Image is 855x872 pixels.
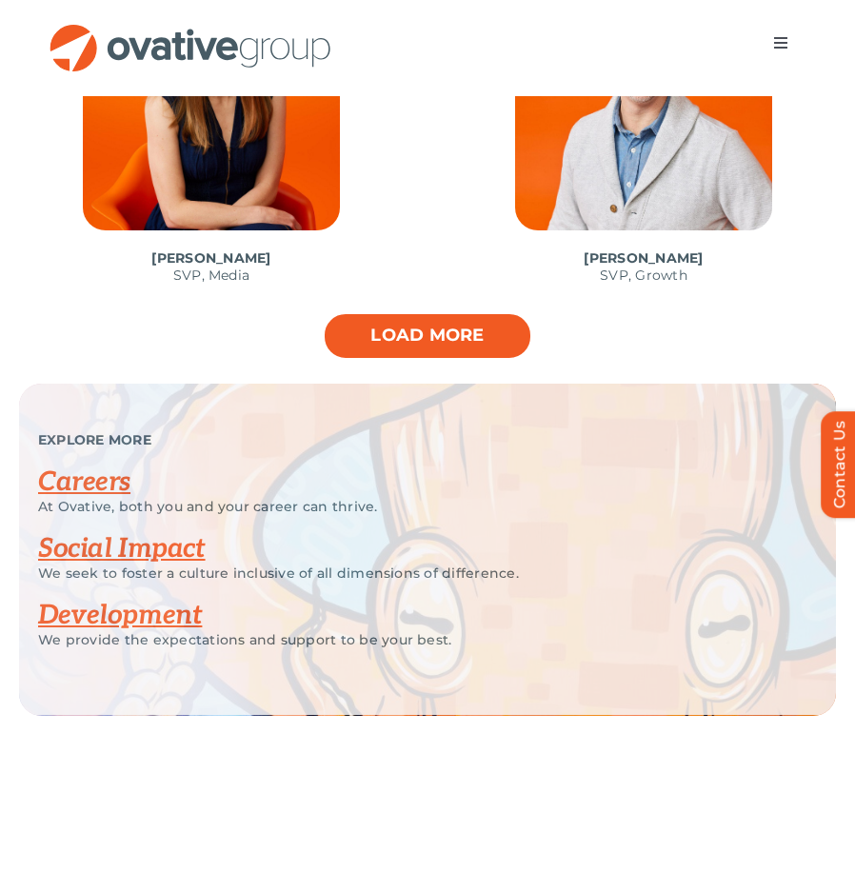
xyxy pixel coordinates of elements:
[48,22,333,40] a: OG_Full_horizontal_RGB
[754,24,807,62] nav: Menu
[38,466,130,498] a: Careers
[38,631,788,648] p: We provide the expectations and support to be your best.
[38,533,206,565] a: Social Impact
[38,565,788,582] p: We seek to foster a culture inclusive of all dimensions of difference.
[38,498,788,515] p: At Ovative, both you and your career can thrive.
[38,600,202,631] a: Development
[323,312,532,360] a: Load more
[38,431,788,448] p: EXPLORE MORE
